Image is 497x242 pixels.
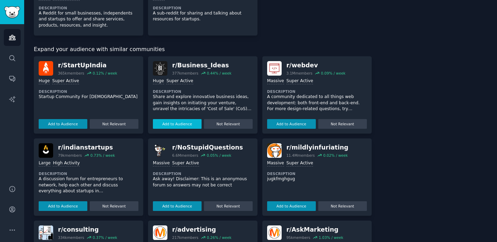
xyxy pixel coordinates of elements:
button: Add to Audience [153,119,202,129]
div: 11.4M members [286,153,315,158]
div: 1.03 % / week [319,235,343,240]
dt: Description [39,89,138,94]
div: Super Active [52,78,79,85]
button: Not Relevant [204,201,253,211]
div: 0.09 % / week [321,71,345,76]
button: Not Relevant [204,119,253,129]
dt: Description [153,6,253,10]
img: AskMarketing [267,225,282,240]
button: Not Relevant [90,119,138,129]
img: GummySearch logo [4,6,20,18]
button: Not Relevant [318,119,367,129]
div: 217k members [172,235,198,240]
div: r/ StartUpIndia [58,61,117,70]
div: 0.73 % / week [90,153,115,158]
div: Massive [267,160,284,167]
dt: Description [267,89,367,94]
div: Super Active [172,160,199,167]
div: Massive [153,160,170,167]
img: StartUpIndia [39,61,53,76]
dt: Description [39,171,138,176]
button: Add to Audience [39,201,87,211]
div: Huge [39,78,50,85]
dt: Description [267,171,367,176]
div: 365k members [58,71,84,76]
div: Super Active [286,78,313,85]
dt: Description [39,6,138,10]
p: jugkfmghgug [267,176,367,182]
img: mildlyinfuriating [267,143,282,158]
p: A Reddit for small businesses, independents and startups to offer and share services, products, r... [39,10,138,29]
div: 0.37 % / week [92,235,117,240]
div: 6.6M members [172,153,198,158]
div: 377k members [172,71,198,76]
div: r/ consulting [58,225,117,234]
img: Business_Ideas [153,61,167,76]
p: A sub-reddit for sharing and talking about resources for startups. [153,10,253,22]
div: r/ mildlyinfuriating [286,143,349,152]
div: 0.02 % / week [323,153,348,158]
img: advertising [153,225,167,240]
button: Not Relevant [90,201,138,211]
div: 0.44 % / week [207,71,231,76]
div: r/ Business_Ideas [172,61,232,70]
div: 0.05 % / week [207,153,231,158]
button: Add to Audience [267,201,316,211]
button: Not Relevant [318,201,367,211]
div: 79k members [58,153,82,158]
dt: Description [153,89,253,94]
p: A discussion forum for entrepreneurs to network, help each other and discuss everything about sta... [39,176,138,194]
img: indianstartups [39,143,53,158]
div: r/ advertising [172,225,232,234]
img: consulting [39,225,53,240]
div: 95k members [286,235,310,240]
p: Share and explore innovative business ideas, gain insights on initiating your venture, unravel th... [153,94,253,112]
p: A community dedicated to all things web development: both front-end and back-end. For more design... [267,94,367,112]
div: Super Active [286,160,313,167]
div: Super Active [166,78,193,85]
button: Add to Audience [39,119,87,129]
div: 334k members [58,235,84,240]
p: Startup Community For [DEMOGRAPHIC_DATA] [39,94,138,100]
div: 0.12 % / week [92,71,117,76]
button: Add to Audience [153,201,202,211]
div: r/ indianstartups [58,143,115,152]
span: Expand your audience with similar communities [34,45,165,54]
div: High Activity [53,160,80,167]
div: r/ AskMarketing [286,225,343,234]
button: Add to Audience [267,119,316,129]
div: 3.1M members [286,71,313,76]
dt: Description [153,171,253,176]
div: r/ NoStupidQuestions [172,143,243,152]
img: NoStupidQuestions [153,143,167,158]
div: Massive [267,78,284,85]
div: Large [39,160,50,167]
div: Huge [153,78,164,85]
div: r/ webdev [286,61,345,70]
img: webdev [267,61,282,76]
p: Ask away! Disclaimer: This is an anonymous forum so answers may not be correct [153,176,253,188]
div: 0.26 % / week [207,235,231,240]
